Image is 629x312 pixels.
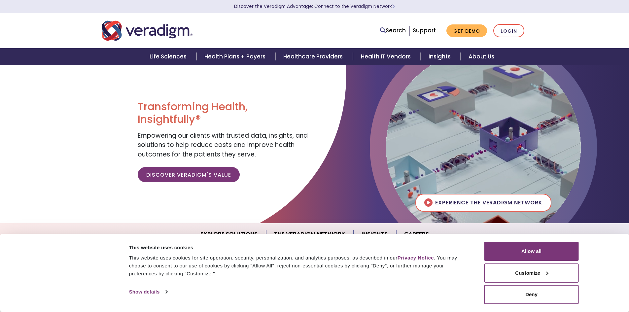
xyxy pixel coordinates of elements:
img: Veradigm logo [102,20,192,42]
a: Discover Veradigm's Value [138,167,240,182]
a: Discover the Veradigm Advantage: Connect to the Veradigm NetworkLearn More [234,3,395,10]
a: Healthcare Providers [275,48,353,65]
h1: Transforming Health, Insightfully® [138,100,309,126]
button: Customize [484,263,579,283]
a: Health IT Vendors [353,48,421,65]
a: Health Plans + Payers [196,48,275,65]
a: Get Demo [446,24,487,37]
a: Insights [421,48,461,65]
a: Login [493,24,524,38]
button: Allow all [484,242,579,261]
div: This website uses cookies for site operation, security, personalization, and analytics purposes, ... [129,254,470,278]
button: Deny [484,285,579,304]
a: Privacy Notice [398,255,434,260]
span: Empowering our clients with trusted data, insights, and solutions to help reduce costs and improv... [138,131,308,159]
a: Explore Solutions [192,226,266,243]
a: The Veradigm Network [266,226,354,243]
a: Support [413,26,436,34]
a: Show details [129,287,167,297]
a: Life Sciences [142,48,196,65]
span: Learn More [392,3,395,10]
a: Insights [354,226,396,243]
a: About Us [461,48,502,65]
div: This website uses cookies [129,244,470,252]
a: Careers [396,226,437,243]
a: Search [380,26,406,35]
